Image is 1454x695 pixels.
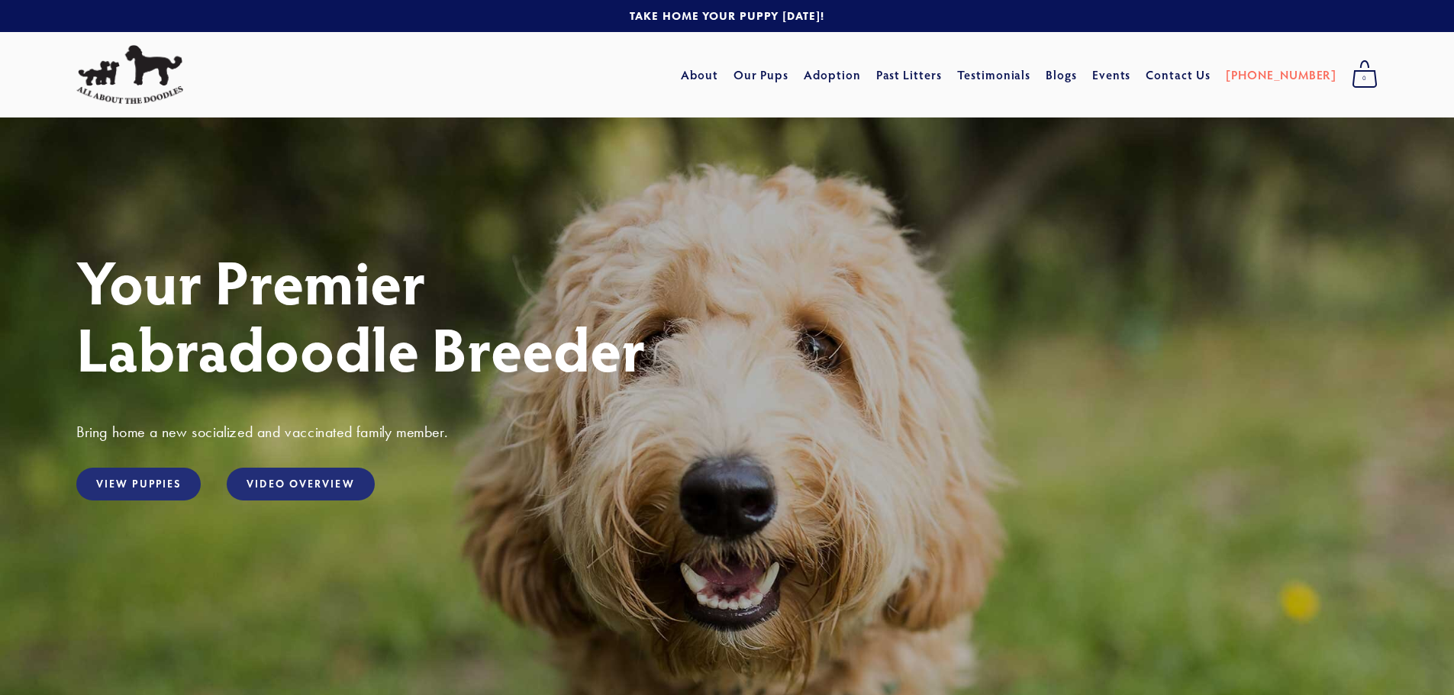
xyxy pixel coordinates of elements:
a: Our Pups [733,61,789,88]
span: 0 [1352,69,1378,88]
a: Blogs [1046,61,1077,88]
a: 0 items in cart [1344,56,1385,94]
a: [PHONE_NUMBER] [1226,61,1336,88]
a: Testimonials [957,61,1031,88]
a: Video Overview [227,468,374,500]
a: Adoption [804,61,861,88]
h1: Your Premier Labradoodle Breeder [76,247,1378,381]
a: Past Litters [876,66,943,82]
img: All About The Doodles [76,45,183,105]
a: View Puppies [76,468,201,500]
a: Contact Us [1146,61,1211,88]
a: Events [1092,61,1131,88]
a: About [681,61,718,88]
h3: Bring home a new socialized and vaccinated family member. [76,422,1378,442]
